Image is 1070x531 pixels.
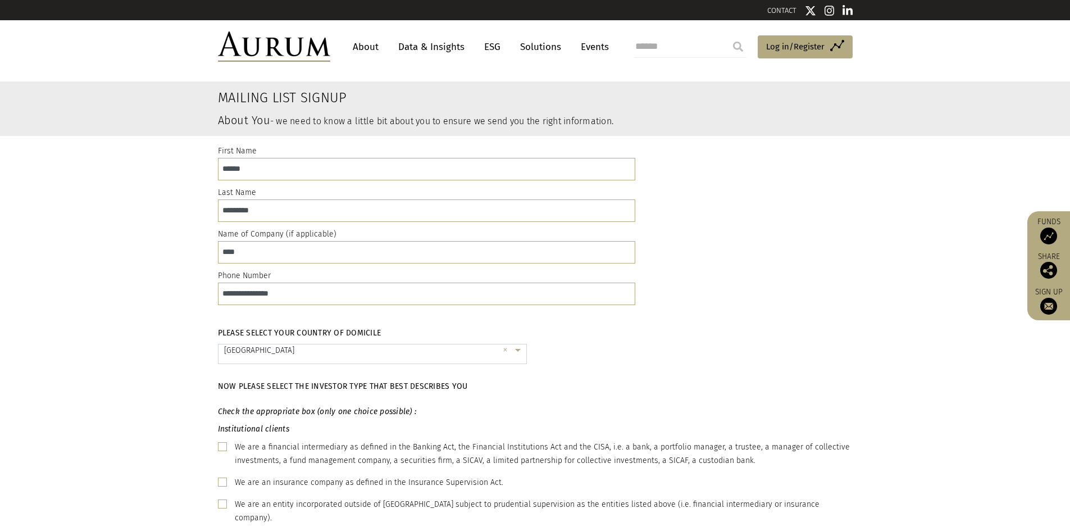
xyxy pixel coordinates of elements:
input: Submit [727,35,749,58]
a: Sign up [1033,287,1064,315]
h6: Check the appropriate box (only one choice possible) : [218,406,853,417]
label: Phone Number [218,269,271,283]
a: Log in/Register [758,35,853,59]
label: Last Name [218,186,256,199]
img: Share this post [1040,262,1057,279]
label: Name of Company (if applicable) [218,228,336,241]
label: We are an insurance company as defined in the Insurance Supervision Act. [235,476,503,489]
h6: Institutional clients [218,423,853,435]
small: - we need to know a little bit about you to ensure we send you the right information. [270,116,613,126]
h3: About You [218,115,744,126]
label: We are a financial intermediary as defined in the Banking Act, the Financial Institutions Act and... [235,441,853,468]
a: Data & Insights [393,37,470,57]
a: CONTACT [767,6,796,15]
img: Instagram icon [825,5,835,16]
a: Funds [1033,217,1064,244]
img: Linkedin icon [843,5,853,16]
img: Sign up to our newsletter [1040,298,1057,315]
h2: Mailing List Signup [218,90,744,106]
a: About [347,37,384,57]
div: Share [1033,253,1064,279]
label: We are an entity incorporated outside of [GEOGRAPHIC_DATA] subject to prudential supervision as t... [235,498,853,525]
a: Events [575,37,609,57]
a: ESG [479,37,506,57]
span: Log in/Register [766,40,825,53]
img: Aurum [218,31,330,62]
img: Twitter icon [805,5,816,16]
a: Solutions [514,37,567,57]
img: Access Funds [1040,228,1057,244]
h5: Please select your country of domicile [218,328,527,338]
h5: Now please select the investor type that best describes you [218,381,853,392]
label: First Name [218,144,257,158]
span: Clear all [503,344,512,357]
